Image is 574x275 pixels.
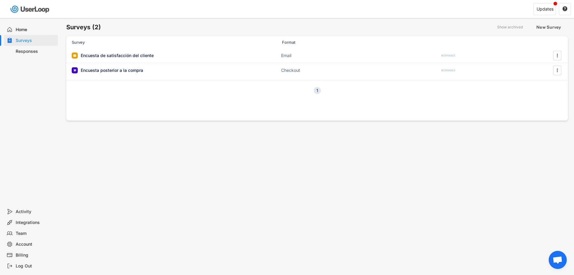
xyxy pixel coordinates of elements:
img: yH5BAEAAAAALAAAAAABAAEAAAIBRAA7 [528,24,534,30]
button:  [554,51,560,60]
div: Team [16,231,55,236]
div: Survey [72,40,192,45]
div: Activity [16,209,55,215]
div: Bate-papo aberto [549,251,567,269]
div: Log Out [16,263,55,269]
div: RESPONSES [441,69,455,72]
div: Format [282,40,342,45]
div: Integrations [16,220,55,225]
div: Encuesta posterior a la compra [81,67,143,73]
button:  [562,6,568,12]
div: RESPONSES [441,54,455,57]
div: 1 [314,88,321,93]
div: Updates [537,7,554,11]
div: Responses [16,49,55,54]
text:  [557,67,558,73]
div: Show archived [497,25,523,29]
div: Checkout [281,67,341,73]
div: Account [16,241,55,247]
div: Home [16,27,55,33]
button:  [554,66,560,75]
div: Encuesta de satisfacción del cliente [81,53,154,59]
h6: Surveys (2) [66,23,101,31]
div: Email [281,53,341,59]
div: Surveys [16,38,55,43]
text:  [563,6,567,11]
div: Billing [16,252,55,258]
img: userloop-logo-01.svg [9,3,52,15]
div: New Survey [536,24,566,30]
text:  [557,52,558,59]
